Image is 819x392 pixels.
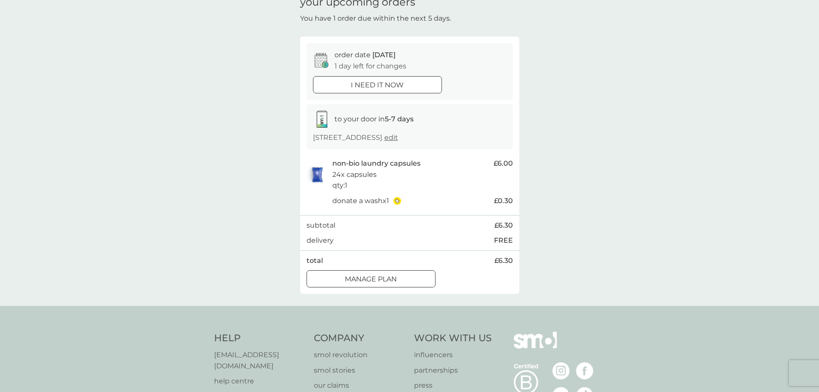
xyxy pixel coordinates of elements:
span: [DATE] [372,51,396,59]
h4: Help [214,332,306,345]
h4: Work With Us [414,332,492,345]
h4: Company [314,332,405,345]
p: i need it now [351,80,404,91]
img: visit the smol Facebook page [576,362,593,380]
button: Manage plan [307,270,436,287]
span: £6.30 [494,220,513,231]
a: press [414,380,492,391]
span: £6.30 [494,255,513,266]
a: partnerships [414,365,492,376]
p: delivery [307,235,334,246]
span: £0.30 [494,195,513,207]
span: £6.00 [494,158,513,169]
span: to your door in [334,115,414,123]
p: order date [334,49,396,61]
a: our claims [314,380,405,391]
p: qty : 1 [332,180,347,191]
p: 24x capsules [332,169,377,180]
a: help centre [214,376,306,387]
p: FREE [494,235,513,246]
p: 1 day left for changes [334,61,406,72]
p: total [307,255,323,266]
button: i need it now [313,76,442,93]
img: smol [514,332,557,361]
p: donate a wash x 1 [332,195,389,207]
p: You have 1 order due within the next 5 days. [300,13,451,24]
a: edit [384,133,398,142]
a: smol revolution [314,349,405,361]
a: smol stories [314,365,405,376]
p: non-bio laundry capsules [332,158,420,169]
p: [STREET_ADDRESS] [313,132,398,143]
img: visit the smol Instagram page [552,362,570,380]
strong: 5-7 days [385,115,414,123]
a: influencers [414,349,492,361]
p: subtotal [307,220,335,231]
a: [EMAIL_ADDRESS][DOMAIN_NAME] [214,349,306,371]
p: Manage plan [345,274,397,285]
